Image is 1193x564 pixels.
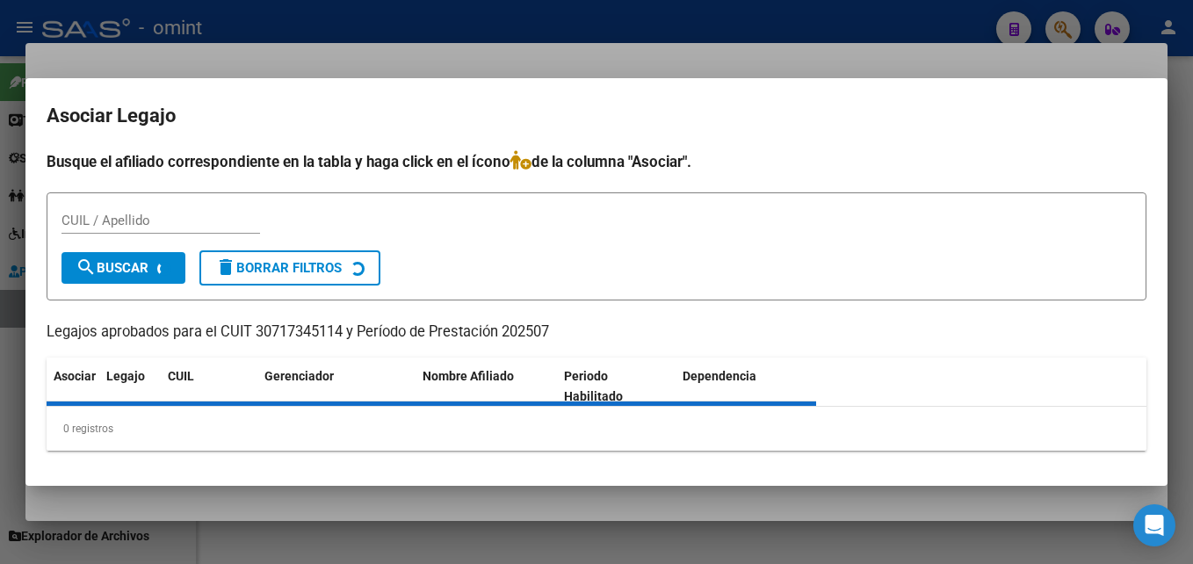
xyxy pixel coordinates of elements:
div: 0 registros [47,407,1146,451]
span: Borrar Filtros [215,260,342,276]
button: Borrar Filtros [199,250,380,286]
span: Dependencia [683,369,756,383]
datatable-header-cell: Asociar [47,358,99,416]
h4: Busque el afiliado correspondiente en la tabla y haga click en el ícono de la columna "Asociar". [47,150,1146,173]
datatable-header-cell: CUIL [161,358,257,416]
datatable-header-cell: Gerenciador [257,358,416,416]
h2: Asociar Legajo [47,99,1146,133]
span: Asociar [54,369,96,383]
span: CUIL [168,369,194,383]
datatable-header-cell: Nombre Afiliado [416,358,557,416]
datatable-header-cell: Dependencia [676,358,817,416]
span: Nombre Afiliado [423,369,514,383]
div: Open Intercom Messenger [1133,504,1175,546]
span: Gerenciador [264,369,334,383]
datatable-header-cell: Legajo [99,358,161,416]
span: Buscar [76,260,148,276]
button: Buscar [61,252,185,284]
p: Legajos aprobados para el CUIT 30717345114 y Período de Prestación 202507 [47,322,1146,343]
span: Legajo [106,369,145,383]
mat-icon: search [76,257,97,278]
span: Periodo Habilitado [564,369,623,403]
datatable-header-cell: Periodo Habilitado [557,358,676,416]
mat-icon: delete [215,257,236,278]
